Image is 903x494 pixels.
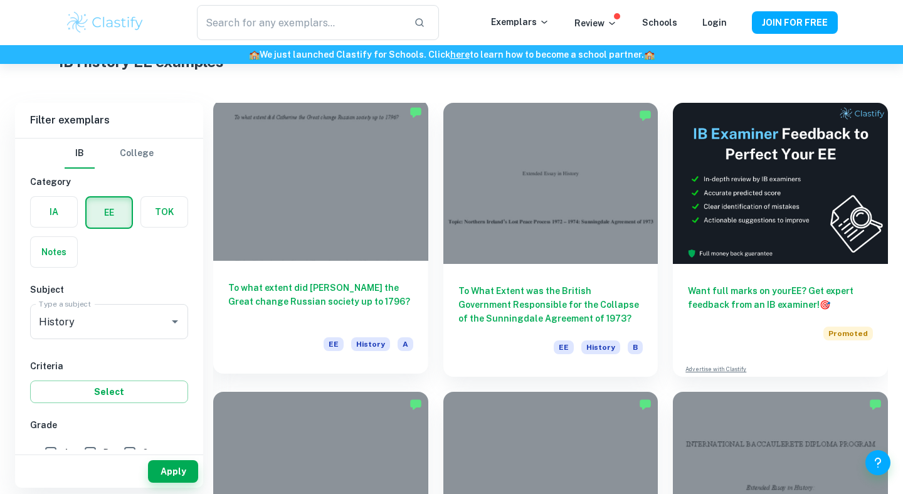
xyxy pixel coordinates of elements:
button: Open [166,313,184,330]
h6: To What Extent was the British Government Responsible for the Collapse of the Sunningdale Agreeme... [458,284,643,325]
img: Marked [409,398,422,411]
span: 🏫 [249,50,260,60]
h6: We just launched Clastify for Schools. Click to learn how to become a school partner. [3,48,900,61]
button: IB [65,139,95,169]
span: History [581,340,620,354]
span: C [142,446,149,460]
img: Marked [409,106,422,118]
span: EE [554,340,574,354]
h6: To what extent did [PERSON_NAME] the Great change Russian society up to 1796? [228,281,413,322]
h6: Criteria [30,359,188,373]
button: Help and Feedback [865,450,890,475]
span: EE [324,337,344,351]
img: Clastify logo [65,10,145,35]
span: Promoted [823,327,873,340]
a: Schools [642,18,677,28]
a: Login [702,18,727,28]
a: here [450,50,470,60]
button: EE [87,197,132,228]
span: 🎯 [820,300,830,310]
a: To what extent did [PERSON_NAME] the Great change Russian society up to 1796?EEHistoryA [213,103,428,377]
p: Review [574,16,617,30]
p: Exemplars [491,15,549,29]
img: Marked [639,398,652,411]
button: Select [30,381,188,403]
div: Filter type choice [65,139,154,169]
span: A [63,446,70,460]
span: B [103,446,109,460]
h6: Grade [30,418,188,432]
button: IA [31,197,77,227]
a: Advertise with Clastify [685,365,746,374]
button: Notes [31,237,77,267]
h6: Category [30,175,188,189]
button: JOIN FOR FREE [752,11,838,34]
button: TOK [141,197,187,227]
label: Type a subject [39,298,91,309]
span: 🏫 [644,50,655,60]
span: History [351,337,390,351]
img: Thumbnail [673,103,888,264]
button: Apply [148,460,198,483]
input: Search for any exemplars... [197,5,404,40]
h6: Subject [30,283,188,297]
a: Want full marks on yourEE? Get expert feedback from an IB examiner!PromotedAdvertise with Clastify [673,103,888,377]
span: B [628,340,643,354]
span: A [398,337,413,351]
button: College [120,139,154,169]
h6: Want full marks on your EE ? Get expert feedback from an IB examiner! [688,284,873,312]
a: To What Extent was the British Government Responsible for the Collapse of the Sunningdale Agreeme... [443,103,658,377]
img: Marked [869,398,882,411]
img: Marked [639,109,652,122]
h6: Filter exemplars [15,103,203,138]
